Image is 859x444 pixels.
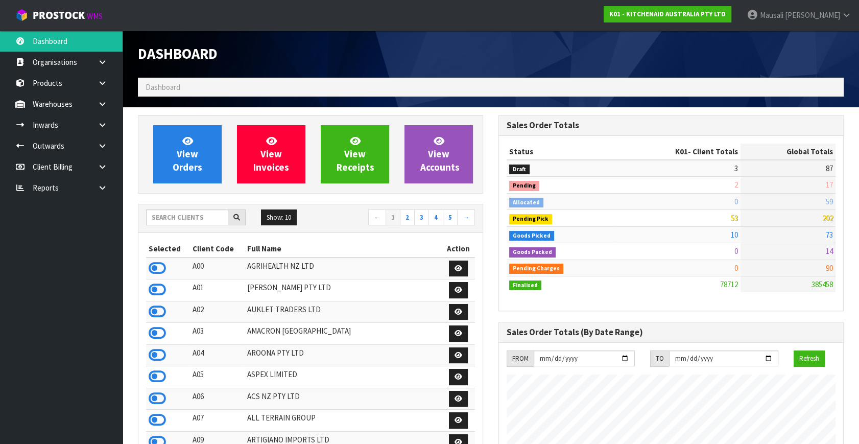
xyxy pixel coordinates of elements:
th: Global Totals [741,144,836,160]
span: 10 [731,230,738,240]
span: 14 [826,246,833,256]
td: A05 [190,366,245,388]
td: [PERSON_NAME] PTY LTD [245,279,442,301]
span: K01 [675,147,688,156]
td: A01 [190,279,245,301]
span: Finalised [509,281,541,291]
a: K01 - KITCHENAID AUSTRALIA PTY LTD [604,6,731,22]
span: 87 [826,163,833,173]
span: 53 [731,213,738,223]
div: TO [650,350,669,367]
span: 202 [822,213,833,223]
div: FROM [507,350,534,367]
span: 2 [734,180,738,190]
th: Full Name [245,241,442,257]
th: - Client Totals [615,144,741,160]
span: Goods Packed [509,247,556,258]
td: AUKLET TRADERS LTD [245,301,442,323]
span: Dashboard [146,82,180,92]
td: ACS NZ PTY LTD [245,388,442,410]
td: A02 [190,301,245,323]
strong: K01 - KITCHENAID AUSTRALIA PTY LTD [609,10,726,18]
span: Dashboard [138,44,218,63]
span: 73 [826,230,833,240]
td: ASPEX LIMITED [245,366,442,388]
nav: Page navigation [318,209,475,227]
td: A07 [190,410,245,432]
td: ALL TERRAIN GROUP [245,410,442,432]
a: ViewInvoices [237,125,305,183]
span: 0 [734,263,738,273]
span: 0 [734,197,738,206]
span: 90 [826,263,833,273]
span: Goods Picked [509,231,554,241]
span: View Invoices [253,135,289,173]
a: ViewReceipts [321,125,389,183]
a: → [457,209,475,226]
td: AMACRON [GEOGRAPHIC_DATA] [245,323,442,345]
th: Status [507,144,615,160]
span: 385458 [812,279,833,289]
span: ProStock [33,9,85,22]
h3: Sales Order Totals [507,121,836,130]
td: A00 [190,258,245,279]
span: View Accounts [420,135,460,173]
span: 17 [826,180,833,190]
span: 78712 [720,279,738,289]
th: Selected [146,241,190,257]
span: Draft [509,165,530,175]
input: Search clients [146,209,228,225]
span: View Orders [173,135,202,173]
button: Show: 10 [261,209,297,226]
span: Pending Pick [509,214,552,224]
span: Pending Charges [509,264,563,274]
a: ViewAccounts [404,125,473,183]
td: AROONA PTY LTD [245,344,442,366]
span: Pending [509,181,539,191]
a: 4 [428,209,443,226]
a: ViewOrders [153,125,222,183]
a: ← [368,209,386,226]
td: A03 [190,323,245,345]
th: Client Code [190,241,245,257]
span: Allocated [509,198,543,208]
small: WMS [87,11,103,21]
a: 1 [386,209,400,226]
span: 0 [734,246,738,256]
td: AGRIHEALTH NZ LTD [245,258,442,279]
button: Refresh [794,350,825,367]
a: 2 [400,209,415,226]
td: A04 [190,344,245,366]
a: 3 [414,209,429,226]
h3: Sales Order Totals (By Date Range) [507,328,836,337]
td: A06 [190,388,245,410]
th: Action [442,241,475,257]
span: Mausali [760,10,783,20]
img: cube-alt.png [15,9,28,21]
span: [PERSON_NAME] [785,10,840,20]
span: View Receipts [337,135,374,173]
span: 3 [734,163,738,173]
span: 59 [826,197,833,206]
a: 5 [443,209,458,226]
